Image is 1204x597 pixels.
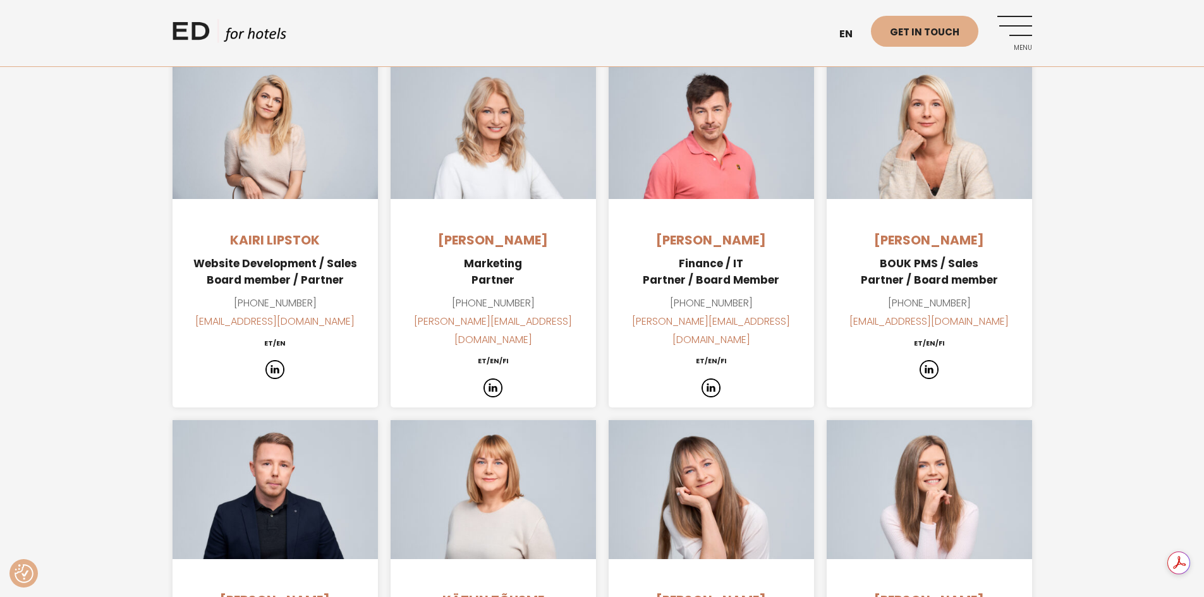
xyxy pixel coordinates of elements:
h5: BOUK PMS / Sales Partner / Board member [827,256,1032,288]
a: [EMAIL_ADDRESS][DOMAIN_NAME] [195,314,355,329]
h5: Finance / IT Partner / Board Member [609,256,814,288]
h6: ET/EN/FI [827,337,1032,349]
h4: Kairi Lipstok [173,231,378,250]
h5: Board member / Partner [173,256,378,288]
a: [PERSON_NAME][EMAIL_ADDRESS][DOMAIN_NAME] [632,314,790,347]
a: en [833,19,871,50]
h6: ET/EN/FI [609,355,814,367]
p: [PHONE_NUMBER] [173,294,378,331]
p: [PHONE_NUMBER] [391,294,596,349]
img: icon-in.png [265,360,284,379]
h6: ET/EN/FI [391,355,596,367]
img: Revisit consent button [15,564,33,583]
a: ED HOTELS [173,19,286,51]
img: icon-in.png [483,378,502,397]
a: [PERSON_NAME][EMAIL_ADDRESS][DOMAIN_NAME] [414,314,572,347]
h4: [PERSON_NAME] [609,231,814,250]
img: icon-in.png [920,360,939,379]
span: Menu [997,44,1032,52]
strong: Website Development / Sales [193,256,357,271]
a: Menu [997,16,1032,51]
h4: [PERSON_NAME] [391,231,596,250]
p: [PHONE_NUMBER] [609,294,814,349]
h6: ET/EN [173,337,378,349]
button: Consent Preferences [15,564,33,583]
a: Get in touch [871,16,978,47]
h5: Marketing Partner [391,256,596,288]
a: [EMAIL_ADDRESS][DOMAIN_NAME] [849,314,1009,329]
p: [PHONE_NUMBER] [827,294,1032,331]
img: icon-in.png [702,378,721,397]
h4: [PERSON_NAME] [827,231,1032,250]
